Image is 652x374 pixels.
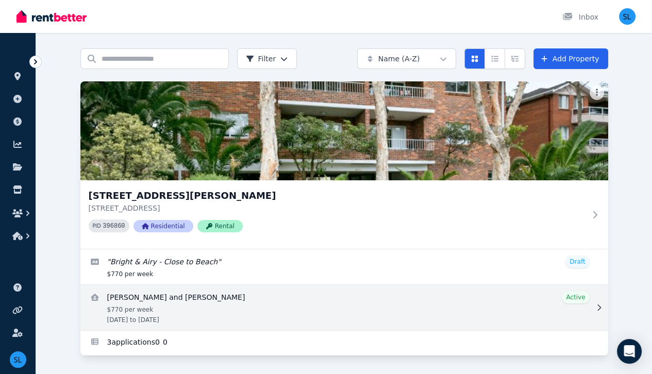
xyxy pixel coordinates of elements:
div: Open Intercom Messenger [617,339,642,364]
h3: [STREET_ADDRESS][PERSON_NAME] [89,189,586,203]
img: Steve Langton [10,351,26,368]
button: Expanded list view [505,48,525,69]
img: RentBetter [16,9,87,24]
p: [STREET_ADDRESS] [89,203,586,213]
img: Steve Langton [619,8,636,25]
small: PID [93,223,101,229]
a: Add Property [533,48,608,69]
span: Filter [246,54,276,64]
a: Applications for Unit 5, 77-79 Elouera Rd, Cronulla [80,331,608,355]
span: Name (A-Z) [378,54,420,64]
button: Card view [464,48,485,69]
button: Compact list view [484,48,505,69]
button: Filter [237,48,297,69]
a: View details for Brooke Barclay and Phoebe Chambers [80,285,608,330]
div: Inbox [562,12,598,22]
a: Edit listing: Bright & Airy - Close to Beach [80,249,608,284]
div: View options [464,48,525,69]
button: More options [590,86,604,100]
span: Residential [133,220,193,232]
span: Rental [197,220,243,232]
button: Name (A-Z) [357,48,456,69]
code: 396860 [103,223,125,230]
img: Unit 5, 77-79 Elouera Rd, Cronulla [80,81,608,180]
a: Unit 5, 77-79 Elouera Rd, Cronulla[STREET_ADDRESS][PERSON_NAME][STREET_ADDRESS]PID 396860Resident... [80,81,608,249]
